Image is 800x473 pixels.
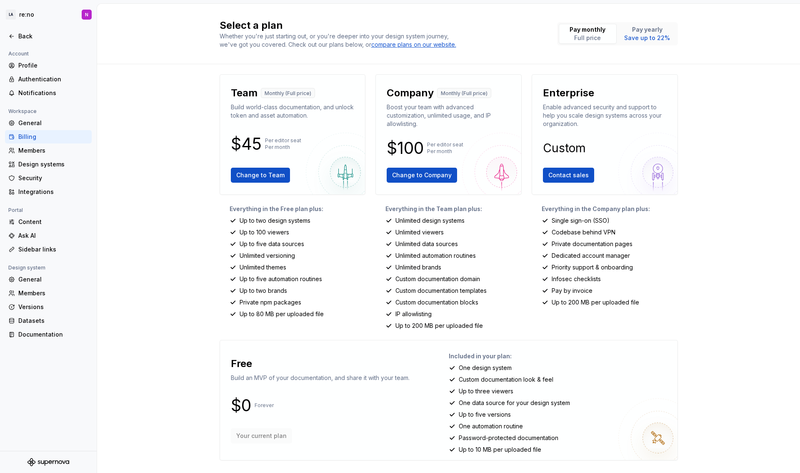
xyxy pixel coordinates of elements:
p: Up to 80 MB per uploaded file [240,310,324,318]
p: IP allowlisting [395,310,432,318]
p: Unlimited versioning [240,252,295,260]
button: Change to Company [387,168,457,183]
div: Versions [18,303,88,311]
button: Change to Team [231,168,290,183]
p: Up to five automation routines [240,275,322,283]
div: Profile [18,61,88,70]
p: $0 [231,400,251,410]
p: $45 [231,139,262,149]
span: Change to Company [392,171,452,179]
div: Design systems [18,160,88,169]
p: Custom [543,143,586,153]
a: Integrations [5,185,92,199]
p: One data source for your design system [459,399,570,407]
p: Single sign-on (SSO) [552,216,610,225]
div: Documentation [18,330,88,339]
a: Members [5,287,92,300]
a: Sidebar links [5,243,92,256]
div: Members [18,289,88,297]
button: Contact sales [543,168,594,183]
p: Private npm packages [240,298,301,307]
p: Save up to 22% [624,34,670,42]
p: Password-protected documentation [459,434,558,442]
h2: Select a plan [220,19,547,32]
div: Notifications [18,89,88,97]
div: Datasets [18,317,88,325]
a: Security [5,171,92,185]
a: Profile [5,59,92,72]
p: Private documentation pages [552,240,632,248]
p: Monthly (Full price) [265,90,311,97]
button: Pay monthlyFull price [559,24,617,44]
div: LA [6,10,16,20]
p: Company [387,86,434,100]
p: Per editor seat Per month [265,137,301,151]
span: Contact sales [548,171,589,179]
p: Up to 200 MB per uploaded file [552,298,639,307]
p: Boost your team with advanced customization, unlimited usage, and IP allowlisting. [387,103,510,128]
div: Members [18,146,88,155]
p: Unlimited design systems [395,216,465,225]
div: compare plans on our website. [371,40,456,49]
a: Members [5,144,92,157]
p: Up to three viewers [459,387,513,395]
p: Enterprise [543,86,594,100]
a: General [5,116,92,130]
p: Unlimited data sources [395,240,458,248]
p: Pay by invoice [552,287,592,295]
p: Unlimited viewers [395,228,444,236]
p: Up to two brands [240,287,287,295]
div: Billing [18,133,88,141]
p: Up to five versions [459,410,511,419]
div: N [85,11,88,18]
p: Per editor seat Per month [427,141,463,155]
p: Forever [255,402,274,409]
p: Build world-class documentation, and unlock token and asset automation. [231,103,355,120]
p: Unlimited brands [395,263,441,272]
div: Design system [5,263,49,273]
a: Ask AI [5,229,92,242]
div: re:no [19,10,34,19]
p: Up to five data sources [240,240,304,248]
p: Pay monthly [570,25,605,34]
p: Everything in the Free plan plus: [230,205,366,213]
a: Versions [5,300,92,314]
div: Content [18,218,88,226]
p: One design system [459,364,512,372]
p: Codebase behind VPN [552,228,615,236]
p: Up to 10 MB per uploaded file [459,445,541,454]
div: Workspace [5,106,40,116]
a: Datasets [5,314,92,327]
p: Monthly (Full price) [441,90,487,97]
a: Billing [5,130,92,143]
p: Build an MVP of your documentation, and share it with your team. [231,374,410,382]
div: General [18,119,88,127]
div: Account [5,49,32,59]
a: Authentication [5,73,92,86]
p: One automation routine [459,422,523,430]
div: Security [18,174,88,182]
p: Pay yearly [624,25,670,34]
svg: Supernova Logo [27,458,69,466]
p: Everything in the Company plan plus: [542,205,678,213]
a: General [5,273,92,286]
p: Dedicated account manager [552,252,630,260]
p: Custom documentation domain [395,275,480,283]
div: Ask AI [18,231,88,240]
p: Enable advanced security and support to help you scale design systems across your organization. [543,103,667,128]
a: Notifications [5,86,92,100]
div: Whether you're just starting out, or you're deeper into your design system journey, we've got you... [220,32,461,49]
p: Full price [570,34,605,42]
a: Documentation [5,328,92,341]
p: Custom documentation blocks [395,298,478,307]
div: Authentication [18,75,88,83]
a: Back [5,30,92,43]
button: LAre:noN [2,5,95,24]
a: Design systems [5,158,92,171]
p: Unlimited automation routines [395,252,476,260]
p: Up to 100 viewers [240,228,289,236]
div: Back [18,32,88,40]
p: Custom documentation templates [395,287,487,295]
span: Change to Team [236,171,285,179]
